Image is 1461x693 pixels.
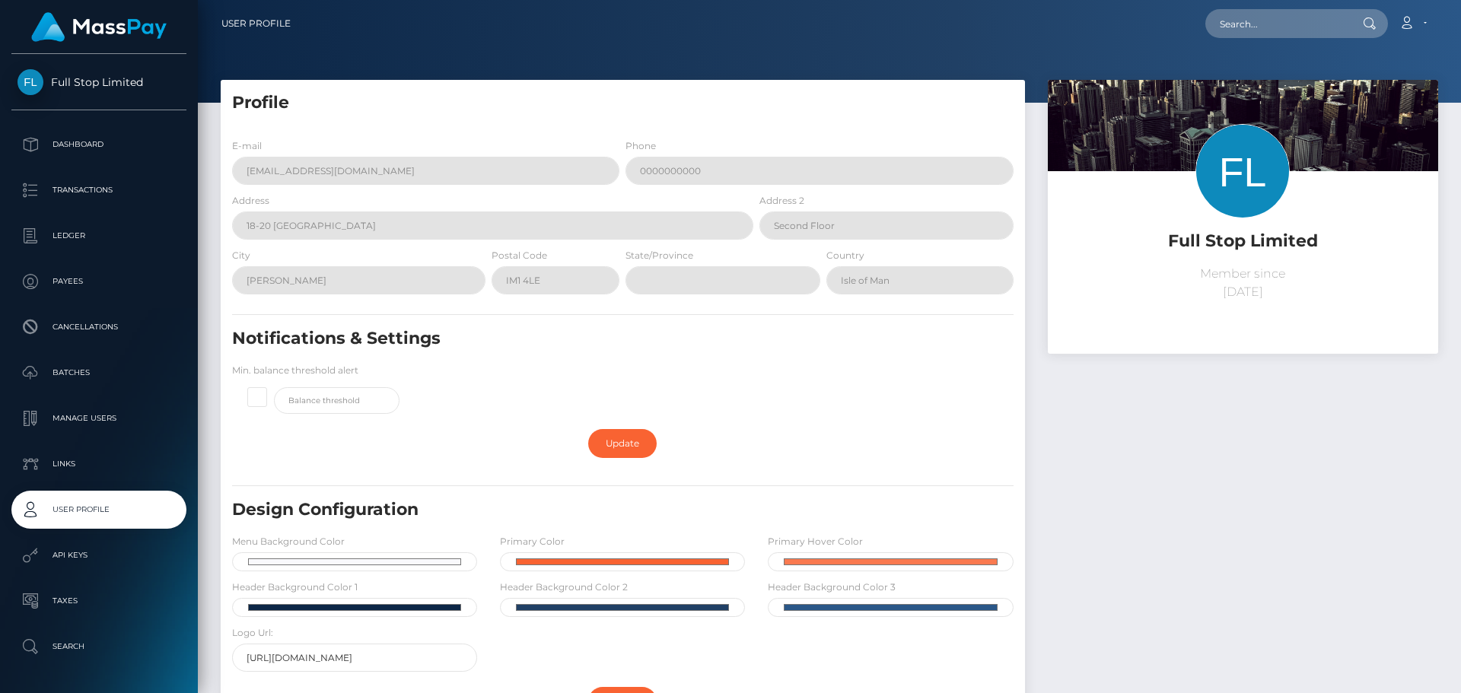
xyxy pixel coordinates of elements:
h5: Full Stop Limited [1059,230,1427,253]
p: Batches [18,361,180,384]
label: Min. balance threshold alert [232,364,358,377]
a: Transactions [11,171,186,209]
p: Ledger [18,224,180,247]
span: Full Stop Limited [11,75,186,89]
p: Search [18,635,180,658]
a: API Keys [11,536,186,574]
label: State/Province [625,249,693,262]
a: User Profile [11,491,186,529]
p: API Keys [18,544,180,567]
a: Cancellations [11,308,186,346]
a: Manage Users [11,399,186,437]
label: Postal Code [492,249,547,262]
h5: Notifications & Settings [232,327,888,351]
label: Phone [625,139,656,153]
h5: Profile [232,91,1014,115]
p: Dashboard [18,133,180,156]
label: Header Background Color 1 [232,580,358,594]
label: Logo Url: [232,626,273,640]
img: Full Stop Limited [18,69,43,95]
label: Address 2 [759,194,804,208]
label: Menu Background Color [232,535,345,548]
img: ... [1048,80,1438,340]
a: Payees [11,262,186,300]
p: User Profile [18,498,180,521]
p: Member since [DATE] [1059,265,1427,301]
a: User Profile [221,8,291,40]
h5: Design Configuration [232,498,888,522]
label: E-mail [232,139,262,153]
p: Taxes [18,590,180,612]
label: Primary Hover Color [768,535,863,548]
input: Search... [1205,9,1348,38]
p: Payees [18,270,180,293]
label: City [232,249,250,262]
a: Batches [11,354,186,392]
a: Dashboard [11,126,186,164]
a: Search [11,628,186,666]
img: MassPay Logo [31,12,167,42]
p: Transactions [18,179,180,202]
label: Header Background Color 3 [768,580,896,594]
label: Primary Color [500,535,565,548]
a: Taxes [11,582,186,620]
a: Ledger [11,217,186,255]
label: Country [826,249,864,262]
label: Header Background Color 2 [500,580,628,594]
p: Manage Users [18,407,180,430]
a: Update [588,429,657,458]
p: Cancellations [18,316,180,339]
label: Address [232,194,269,208]
a: Links [11,445,186,483]
p: Links [18,453,180,475]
